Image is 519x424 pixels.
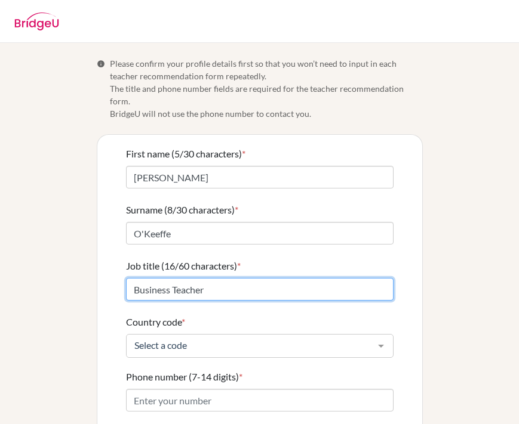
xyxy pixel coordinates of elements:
label: First name (5/30 characters) [126,147,245,161]
img: BridgeU logo [14,13,59,30]
input: Enter your surname [126,222,394,245]
input: Enter your number [126,389,394,411]
span: Info [97,60,105,68]
span: Select a code [131,339,369,351]
label: Job title (16/60 characters) [126,259,241,273]
span: Please confirm your profile details first so that you won’t need to input in each teacher recomme... [110,57,423,120]
input: Enter your first name [126,166,394,188]
label: Surname (8/30 characters) [126,203,238,217]
input: Enter your job title [126,278,394,301]
label: Country code [126,315,185,329]
label: Phone number (7-14 digits) [126,370,242,384]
